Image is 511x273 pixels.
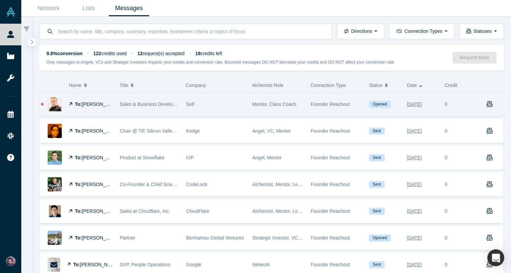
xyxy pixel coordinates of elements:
div: 0 [445,154,447,161]
strong: To: [75,235,82,241]
span: Date [407,78,417,92]
strong: To: [75,182,82,187]
img: Alvin Tai's Profile Image [48,204,62,218]
a: Network [28,0,69,16]
span: Connection Type [311,83,346,88]
img: Ron Sege's Profile Image [48,231,62,245]
button: Statuses [459,24,504,39]
button: Status [369,78,400,92]
button: Title [120,78,179,92]
span: Sales & Business Development Executive [120,101,208,107]
div: [DATE] [407,232,422,244]
strong: To: [75,155,82,160]
div: [DATE] [407,152,422,164]
span: Company [186,83,206,88]
span: Founder Reachout [311,128,350,134]
div: [DATE] [407,98,422,110]
div: [DATE] [407,125,422,137]
a: Lists [69,0,109,16]
span: Mentor, Class Coach [252,101,296,107]
div: [DATE] [407,179,422,190]
span: Founder Reachout [311,155,350,160]
div: 0 [445,208,447,215]
span: CloudFlare [186,208,209,214]
strong: 122 [93,51,101,56]
strong: 18 [195,51,201,56]
span: [PERSON_NAME] [82,155,121,160]
span: Sent [369,208,385,215]
div: 0 [445,128,447,135]
strong: To: [75,208,82,214]
span: Founder Reachout [311,235,350,241]
strong: To: [75,128,82,134]
img: Shravan Narayen's Profile Image [48,151,62,165]
div: [DATE] [407,259,422,271]
strong: To: [75,101,82,107]
span: Kedge [186,128,200,134]
span: Opened [369,234,391,242]
strong: 12 [138,51,143,56]
span: SVP, People Operations [120,262,171,267]
span: Sent [369,261,385,268]
span: Self [186,101,194,107]
span: Founder Reachout [311,101,350,107]
span: · [87,51,89,56]
span: [PERSON_NAME] [82,208,121,214]
span: Alchemist, Mentor, Lecturer, Freelancer / Consultant, Channel Partner [252,182,399,187]
span: Sent [369,128,385,135]
span: · [189,51,191,56]
span: Angel, VC, Mentor [252,128,291,134]
span: Status [369,78,383,92]
button: Connection Types [389,24,454,39]
span: CodeLock [186,182,208,187]
span: Benhamou Global Ventures [186,235,244,241]
span: credits used [93,51,127,56]
span: [PERSON_NAME] [82,235,121,241]
span: [PERSON_NAME] [80,262,119,267]
button: Date [407,78,438,92]
div: 0 [445,101,447,108]
img: Upinder Singh's Account [6,256,16,266]
span: Opened [369,101,391,108]
button: Directions [337,24,384,39]
span: [PERSON_NAME] [82,101,121,107]
div: 0 [445,261,447,268]
span: Credit [445,83,457,88]
span: Sent [369,154,385,161]
span: Founder Reachout [311,182,350,187]
span: Product at Snowflake [120,155,165,160]
span: Network [252,262,270,267]
button: Name [69,78,113,92]
span: Title [120,78,128,92]
div: 0 [445,234,447,242]
span: [PERSON_NAME], PhD [82,182,132,187]
span: Google [186,262,201,267]
span: Sales at Cloudflare, Inc. [120,208,170,214]
span: Founder Reachout [311,208,350,214]
span: Co-Founder & Chief Scientist [120,182,181,187]
span: Name [69,78,81,92]
span: IVP [186,155,194,160]
span: Sent [369,181,385,188]
span: request(s) accepted [138,51,185,56]
span: · [131,51,133,56]
strong: To: [73,262,80,267]
span: [PERSON_NAME] [82,128,121,134]
input: Search by name, title, company, summary, expertise, investment criteria or topics of focus [57,23,325,39]
img: Elizabeth Quade's Profile Image [48,97,62,111]
span: Partner [120,235,136,241]
small: Only messages to Angels, VCs and Strategic Investors impacts your credits and conversion rate. Bo... [47,60,395,65]
span: Strategic Investor, VC, Mentor [252,235,316,241]
strong: 9.8% conversion [47,51,83,56]
img: Alchemist Vault Logo [6,7,16,17]
div: [DATE] [407,205,422,217]
a: Messages [109,0,149,16]
img: Kumar Sripadam's Profile Image [48,124,62,138]
span: Angel, Mentor [252,155,282,160]
span: credits left [195,51,222,56]
span: Founder Reachout [311,262,350,267]
div: 0 [445,181,447,188]
span: Chair @ TiE Silicon Valley; GP Elevate Capital [120,128,217,134]
img: JT Kostman, PhD's Profile Image [48,177,62,191]
span: Alchemist, Mentor, Lecturer, Freelancer / Consultant [252,208,362,214]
